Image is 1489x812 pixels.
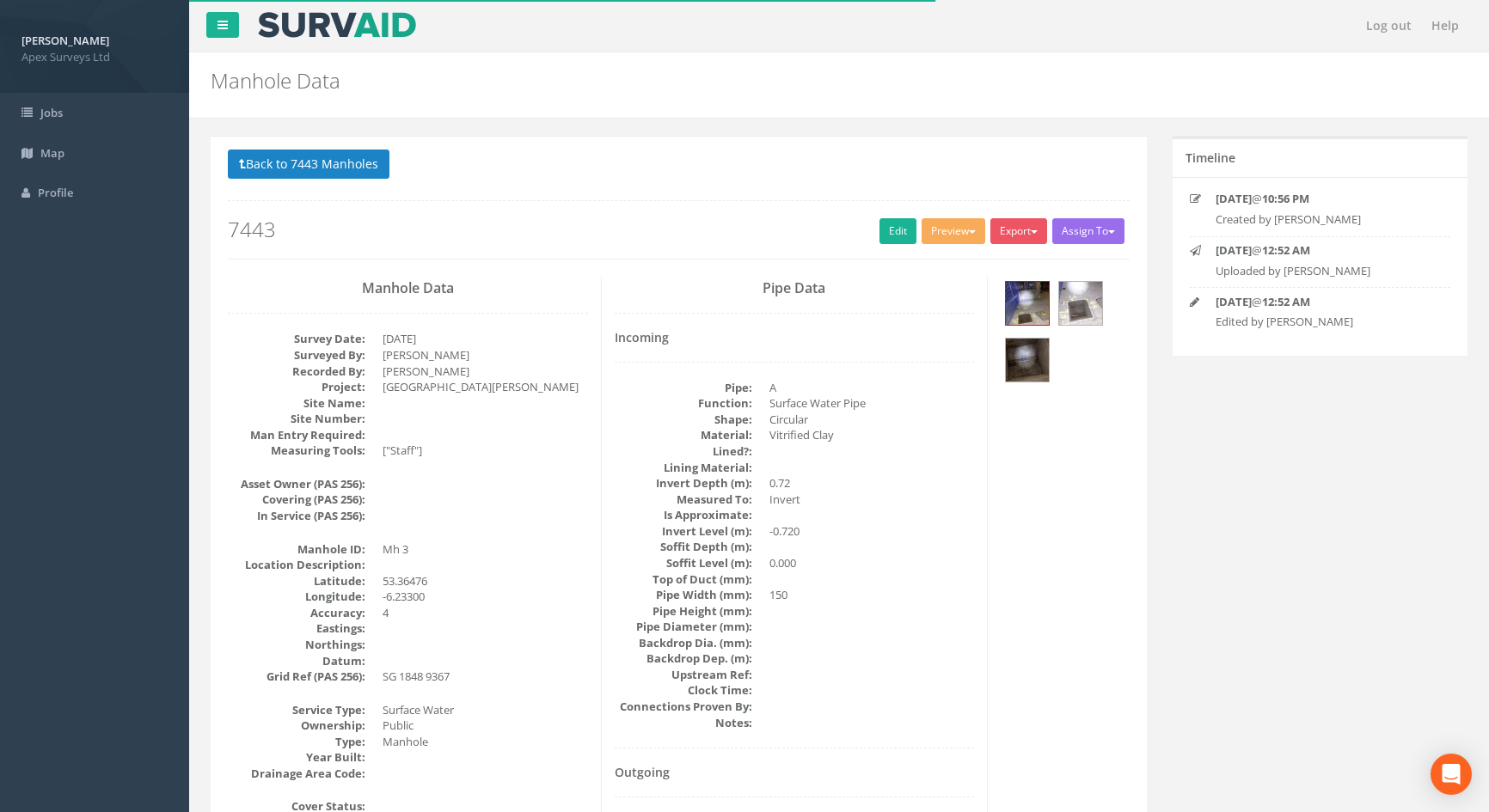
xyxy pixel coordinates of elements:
dt: Eastings: [228,620,365,637]
strong: 12:52 AM [1262,294,1310,309]
dd: 4 [383,605,588,621]
dt: Drainage Area Code: [228,766,365,782]
dd: Circular [769,412,975,428]
dt: Material: [615,427,752,443]
span: Map [40,145,64,161]
button: Preview [922,218,985,244]
h4: Incoming [615,331,975,344]
dt: Backdrop Dep. (m): [615,650,752,667]
span: Apex Surveys Ltd [21,49,168,65]
h2: Manhole Data [211,70,1253,92]
img: e9aef31c-b03f-65b4-8a13-b3fc6ab8e4b3_0284791b-4b33-5667-473e-4e720f084675_thumb.jpg [1006,282,1049,325]
dt: Survey Date: [228,331,365,347]
strong: 10:56 PM [1262,191,1309,206]
div: Open Intercom Messenger [1431,754,1472,795]
dt: Longitude: [228,589,365,605]
dt: Function: [615,395,752,412]
dt: Invert Depth (m): [615,475,752,491]
dt: Man Entry Required: [228,427,365,443]
dt: Year Built: [228,749,365,766]
a: [PERSON_NAME] Apex Surveys Ltd [21,28,168,64]
dt: Is Approximate: [615,507,752,523]
dt: Location Description: [228,557,365,573]
dt: Clock Time: [615,682,752,699]
dd: Public [383,717,588,734]
dt: Northings: [228,637,365,653]
dt: Shape: [615,412,752,428]
dd: A [769,380,975,396]
dd: [PERSON_NAME] [383,347,588,363]
a: Edit [879,218,916,244]
dt: Type: [228,734,365,750]
dt: Upstream Ref: [615,667,752,683]
dd: Surface Water Pipe [769,395,975,412]
dt: Pipe: [615,380,752,396]
dd: Manhole [383,734,588,750]
dt: Lining Material: [615,460,752,476]
dt: Service Type: [228,702,365,718]
dt: Pipe Height (mm): [615,603,752,620]
dt: Site Name: [228,395,365,412]
dt: Covering (PAS 256): [228,491,365,508]
dt: Connections Proven By: [615,699,752,715]
dd: [GEOGRAPHIC_DATA][PERSON_NAME] [383,379,588,395]
dt: Manhole ID: [228,541,365,558]
dd: Surface Water [383,702,588,718]
p: Edited by [PERSON_NAME] [1216,314,1429,330]
dd: Mh 3 [383,541,588,558]
dd: 0.72 [769,475,975,491]
dd: [DATE] [383,331,588,347]
button: Assign To [1052,218,1124,244]
dt: Latitude: [228,573,365,589]
dt: Surveyed By: [228,347,365,363]
dt: Measuring Tools: [228,443,365,459]
dt: Site Number: [228,411,365,427]
h3: Manhole Data [228,281,588,296]
span: Profile [38,185,73,200]
dt: Lined?: [615,443,752,460]
dd: SG 1848 9367 [383,669,588,685]
p: @ [1216,191,1429,207]
strong: [PERSON_NAME] [21,33,109,48]
strong: [DATE] [1216,191,1252,206]
h5: Timeline [1186,151,1235,164]
strong: [DATE] [1216,242,1252,258]
dt: In Service (PAS 256): [228,508,365,524]
dd: 53.36476 [383,573,588,589]
strong: [DATE] [1216,294,1252,309]
dd: ["Staff"] [383,443,588,459]
dt: Grid Ref (PAS 256): [228,669,365,685]
dd: 0.000 [769,555,975,571]
dt: Measured To: [615,491,752,508]
dd: -6.23300 [383,589,588,605]
dt: Datum: [228,653,365,669]
h2: 7443 [228,218,1130,241]
dd: 150 [769,587,975,603]
dt: Backdrop Dia. (mm): [615,635,752,651]
button: Back to 7443 Manholes [228,150,389,179]
p: @ [1216,294,1429,310]
dt: Notes: [615,715,752,731]
img: e9aef31c-b03f-65b4-8a13-b3fc6ab8e4b3_126e0730-50a2-15e1-d157-68c8da83a4d9_thumb.jpg [1059,282,1102,325]
dt: Soffit Level (m): [615,555,752,571]
dt: Project: [228,379,365,395]
dt: Recorded By: [228,363,365,380]
dd: Invert [769,491,975,508]
dt: Invert Level (m): [615,523,752,540]
dt: Asset Owner (PAS 256): [228,476,365,492]
dd: Vitrified Clay [769,427,975,443]
dd: [PERSON_NAME] [383,363,588,380]
dt: Ownership: [228,717,365,734]
dt: Soffit Depth (m): [615,539,752,555]
p: Uploaded by [PERSON_NAME] [1216,263,1429,279]
h4: Outgoing [615,766,975,778]
p: Created by [PERSON_NAME] [1216,211,1429,228]
dt: Top of Duct (mm): [615,571,752,588]
dd: -0.720 [769,523,975,540]
img: e9aef31c-b03f-65b4-8a13-b3fc6ab8e4b3_c9e63a20-208e-8bda-74dc-ffe3d257c882_thumb.jpg [1006,339,1049,382]
dt: Accuracy: [228,605,365,621]
span: Jobs [40,105,63,120]
dt: Pipe Diameter (mm): [615,619,752,635]
p: @ [1216,242,1429,259]
h3: Pipe Data [615,281,975,296]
